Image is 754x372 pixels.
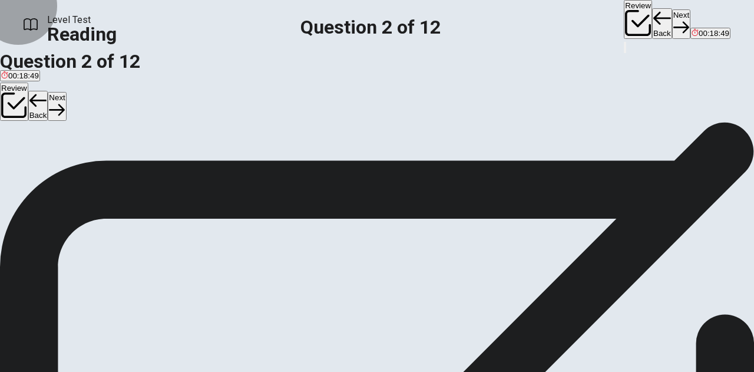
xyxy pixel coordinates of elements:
span: 00:18:49 [699,29,729,38]
button: 00:18:49 [690,28,730,39]
h1: Question 2 of 12 [300,20,441,34]
h1: Reading [47,27,117,41]
button: Back [28,91,48,121]
button: Back [652,8,672,39]
span: Level Test [47,13,117,27]
button: Next [48,92,66,121]
button: Next [672,9,690,38]
span: 00:18:49 [8,71,39,80]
